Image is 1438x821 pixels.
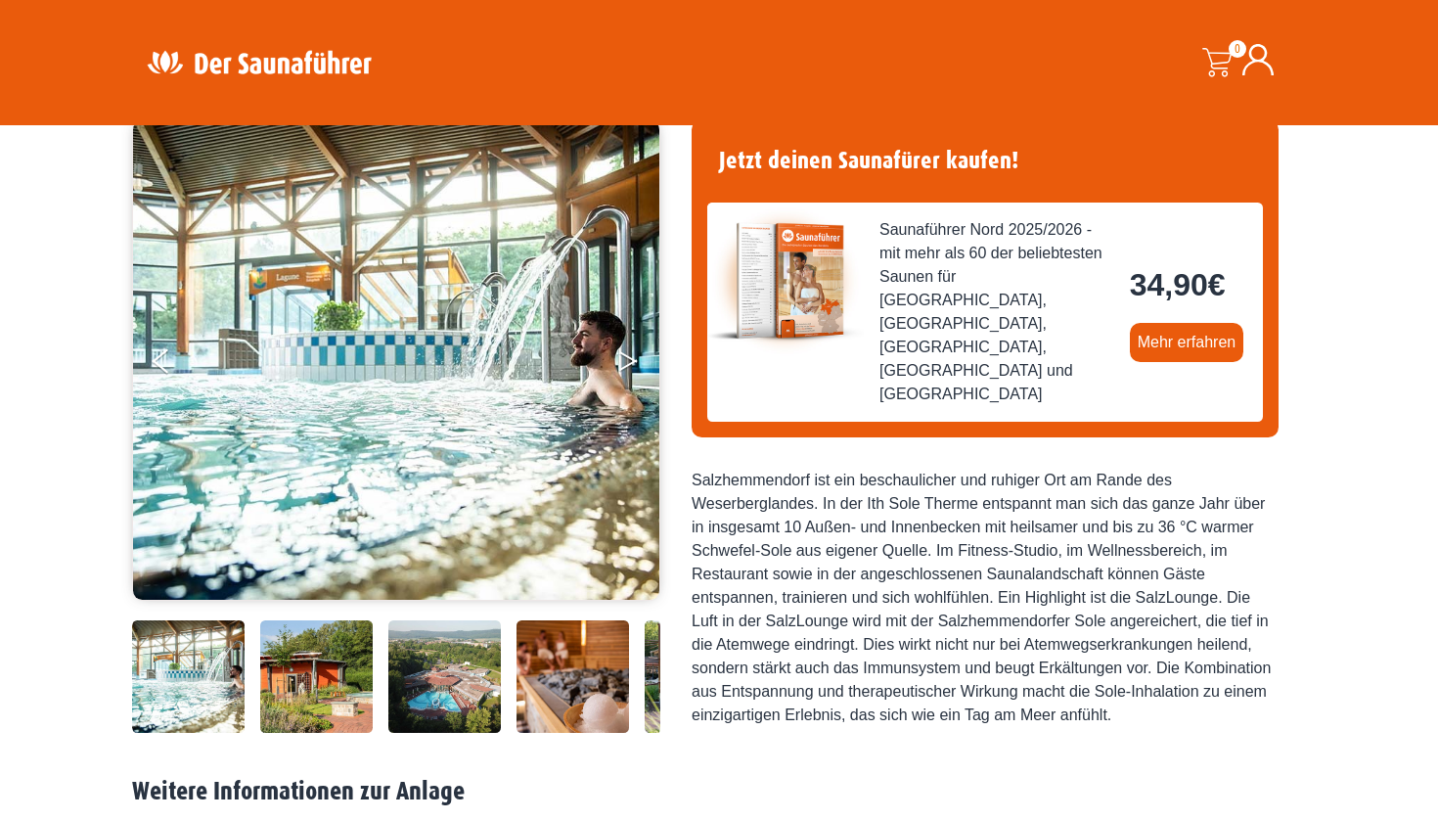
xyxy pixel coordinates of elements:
[707,135,1263,187] h4: Jetzt deinen Saunafürer kaufen!
[153,341,202,389] button: Previous
[1229,40,1246,58] span: 0
[879,218,1114,406] span: Saunaführer Nord 2025/2026 - mit mehr als 60 der beliebtesten Saunen für [GEOGRAPHIC_DATA], [GEOG...
[692,469,1279,727] div: Salzhemmendorf ist ein beschaulicher und ruhiger Ort am Rande des Weserberglandes. In der Ith Sol...
[1130,323,1244,362] a: Mehr erfahren
[132,777,1306,807] h2: Weitere Informationen zur Anlage
[707,203,864,359] img: der-saunafuehrer-2025-nord.jpg
[617,341,666,389] button: Next
[1130,267,1226,302] bdi: 34,90
[1208,267,1226,302] span: €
